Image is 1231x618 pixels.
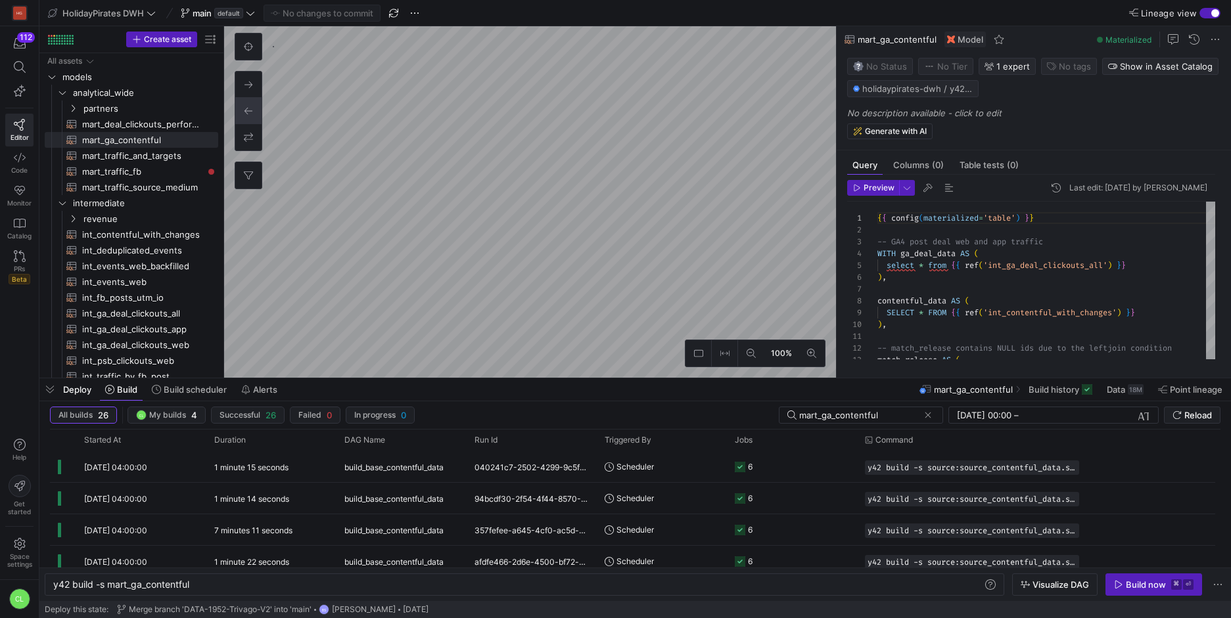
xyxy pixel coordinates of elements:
div: 12 [847,342,862,354]
div: Press SPACE to select this row. [45,274,218,290]
span: Columns [893,161,944,169]
div: 7 [847,283,862,295]
div: BS [319,604,329,615]
button: Build history [1023,378,1098,401]
button: Build [99,378,143,401]
span: [DATE] 04:00:00 [84,462,147,472]
div: Press SPACE to select this row. [45,164,218,179]
button: Visualize DAG [1012,573,1098,596]
button: Build scheduler [146,378,233,401]
span: Deploy [63,384,91,395]
div: Press SPACE to select this row. [45,148,218,164]
span: Point lineage [1170,384,1222,395]
div: 4 [847,248,862,259]
a: int_contentful_with_changes​​​​​​​​​​ [45,227,218,242]
button: Failed0 [290,407,340,424]
a: int_deduplicated_events​​​​​​​​​​ [45,242,218,258]
span: build_base_contentful_data [344,452,444,483]
div: Press SPACE to select this row. [45,53,218,69]
span: { [877,213,882,223]
span: WITH [877,248,896,259]
span: join condition [1107,343,1172,353]
div: Build now [1126,579,1166,590]
span: Generate with AI [865,127,927,136]
span: Show in Asset Catalog [1120,61,1213,72]
button: CL [5,585,34,613]
a: int_fb_posts_utm_io​​​​​​​​​​ [45,290,218,305]
span: default [214,8,243,18]
button: 1 expert [979,58,1036,75]
span: 4 [191,410,197,420]
span: ga_deal_data [900,248,956,259]
span: { [882,213,887,223]
span: Failed [298,410,321,420]
div: 3 [847,236,862,248]
span: Scheduler [616,514,654,545]
a: int_psb_clickouts_web​​​​​​​​​​ [45,353,218,368]
span: (0) [932,161,944,169]
span: Build history [1029,384,1079,395]
span: Data [1107,384,1125,395]
div: 18M [1128,384,1144,395]
span: , [882,319,887,330]
span: AS [951,296,960,306]
button: Data18M [1101,378,1150,401]
button: Successful26 [211,407,285,424]
span: ( [979,260,983,271]
span: Jobs [735,435,753,445]
span: { [956,307,960,318]
div: Press SPACE to select this row. [50,514,1215,546]
div: CL [136,410,147,420]
p: No description available - click to edit [847,108,1226,118]
div: Press SPACE to select this row. [45,321,218,337]
div: Press SPACE to select this row. [45,305,218,321]
span: Space settings [7,552,32,568]
img: No status [853,61,864,72]
span: [PERSON_NAME] [332,605,396,614]
div: Press SPACE to select this row. [45,368,218,384]
span: No tags [1059,61,1091,72]
div: Press SPACE to select this row. [45,211,218,227]
div: Press SPACE to select this row. [45,290,218,305]
span: Build scheduler [164,384,227,395]
button: Getstarted [5,470,34,521]
a: HG [5,2,34,24]
div: 6 [748,514,753,545]
span: y42 build -s source:source_contentful_data.source_contentful_increment_data+ [868,463,1077,472]
img: undefined [947,35,955,43]
span: Editor [11,133,29,141]
y42-duration: 1 minute 14 seconds [214,494,289,504]
button: HolidayPirates DWH [45,5,159,22]
y42-duration: 1 minute 22 seconds [214,557,289,567]
span: Run Id [475,435,498,445]
span: mart_ga_contentful [934,384,1013,395]
span: Lineage view [1141,8,1197,18]
div: 9 [847,307,862,319]
span: Beta [9,274,30,284]
a: Editor [5,114,34,146]
span: mart_traffic_source_medium​​​​​​​​​​ [82,180,203,195]
y42-duration: 7 minutes 11 seconds [214,525,292,535]
button: Show in Asset Catalog [1102,58,1219,75]
a: mart_traffic_and_targets​​​​​​​​​​ [45,148,218,164]
span: Build [117,384,137,395]
span: models [62,70,216,85]
span: FROM [928,307,946,318]
button: CLMy builds4 [128,407,206,424]
div: Press SPACE to select this row. [45,242,218,258]
span: 0 [327,410,332,420]
span: main [193,8,212,18]
div: 10 [847,319,862,330]
div: Press SPACE to select this row. [50,451,1215,483]
button: Merge branch 'DATA-1952-Trivago-V2' into 'main'BS[PERSON_NAME][DATE] [114,601,432,618]
span: int_traffic_by_fb_post​​​​​​​​​​ [82,369,203,384]
span: ( [974,248,979,259]
span: { [951,307,956,318]
span: int_fb_posts_utm_io​​​​​​​​​​ [82,290,203,305]
span: 0 [401,410,406,420]
span: – [1014,410,1019,420]
div: Press SPACE to select this row. [45,69,218,85]
span: All builds [58,410,93,420]
span: revenue [83,211,216,227]
span: , [882,272,887,282]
